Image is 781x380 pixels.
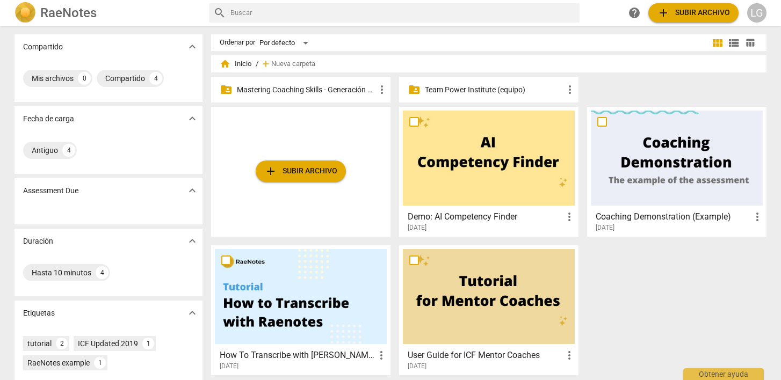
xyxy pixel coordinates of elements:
[184,182,200,199] button: Mostrar más
[186,184,199,197] span: expand_more
[751,210,764,223] span: more_vert
[657,6,670,19] span: add
[23,308,55,319] p: Etiquetas
[94,357,106,369] div: 1
[105,73,145,84] div: Compartido
[184,233,200,249] button: Mostrar más
[408,223,426,232] span: [DATE]
[375,349,388,362] span: more_vert
[271,60,315,68] span: Nueva carpeta
[23,41,63,53] p: Compartido
[27,357,90,368] div: RaeNotes example
[220,349,375,362] h3: How To Transcribe with RaeNotes
[56,338,68,349] div: 2
[563,83,576,96] span: more_vert
[628,6,641,19] span: help
[375,83,388,96] span: more_vert
[683,368,764,380] div: Obtener ayuda
[259,34,312,52] div: Por defecto
[23,236,53,247] p: Duración
[711,36,724,49] span: view_module
[563,210,576,223] span: more_vert
[563,349,576,362] span: more_vert
[596,210,751,223] h3: Coaching Demonstration (Example)
[184,39,200,55] button: Mostrar más
[596,223,614,232] span: [DATE]
[220,362,238,371] span: [DATE]
[186,112,199,125] span: expand_more
[215,249,387,370] a: How To Transcribe with [PERSON_NAME][DATE]
[32,145,58,156] div: Antiguo
[149,72,162,85] div: 4
[747,3,766,23] button: LG
[15,2,200,24] a: LogoRaeNotes
[62,144,75,157] div: 4
[408,210,563,223] h3: Demo: AI Competency Finder
[256,160,346,182] button: Subir
[78,338,138,349] div: ICF Updated 2019
[230,4,575,21] input: Buscar
[78,72,91,85] div: 0
[23,185,78,196] p: Assessment Due
[625,3,644,23] a: Obtener ayuda
[220,59,251,69] span: Inicio
[237,84,375,96] p: Mastering Coaching Skills - Generación 31
[32,267,91,278] div: Hasta 10 minutos
[403,249,575,370] a: User Guide for ICF Mentor Coaches[DATE]
[184,111,200,127] button: Mostrar más
[408,362,426,371] span: [DATE]
[727,36,740,49] span: view_list
[264,165,337,178] span: Subir archivo
[710,35,726,51] button: Cuadrícula
[648,3,739,23] button: Subir
[186,40,199,53] span: expand_more
[264,165,277,178] span: add
[726,35,742,51] button: Lista
[142,338,154,349] div: 1
[96,266,109,279] div: 4
[32,73,74,84] div: Mis archivos
[657,6,730,19] span: Subir archivo
[408,83,421,96] span: folder_shared
[403,111,575,232] a: Demo: AI Competency Finder[DATE]
[40,5,97,20] h2: RaeNotes
[220,39,255,47] div: Ordenar por
[27,338,52,349] div: tutorial
[745,38,755,48] span: table_chart
[591,111,763,232] a: Coaching Demonstration (Example)[DATE]
[186,306,199,319] span: expand_more
[186,235,199,247] span: expand_more
[742,35,758,51] button: Tabla
[261,59,271,69] span: add
[23,113,74,125] p: Fecha de carga
[213,6,226,19] span: search
[425,84,563,96] p: Team Power Institute (equipo)
[184,305,200,321] button: Mostrar más
[220,59,230,69] span: home
[408,349,563,362] h3: User Guide for ICF Mentor Coaches
[256,60,258,68] span: /
[220,83,233,96] span: folder_shared
[15,2,36,24] img: Logo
